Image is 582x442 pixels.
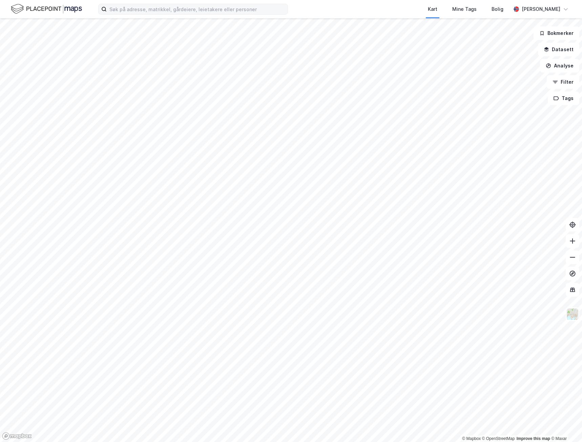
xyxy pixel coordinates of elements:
[548,92,579,105] button: Tags
[462,436,481,441] a: Mapbox
[522,5,560,13] div: [PERSON_NAME]
[428,5,437,13] div: Kart
[548,409,582,442] iframe: Chat Widget
[452,5,477,13] div: Mine Tags
[566,308,579,321] img: Z
[548,409,582,442] div: Kontrollprogram for chat
[11,3,82,15] img: logo.f888ab2527a4732fd821a326f86c7f29.svg
[517,436,550,441] a: Improve this map
[538,43,579,56] button: Datasett
[492,5,503,13] div: Bolig
[2,432,32,440] a: Mapbox homepage
[107,4,288,14] input: Søk på adresse, matrikkel, gårdeiere, leietakere eller personer
[540,59,579,73] button: Analyse
[534,26,579,40] button: Bokmerker
[547,75,579,89] button: Filter
[482,436,515,441] a: OpenStreetMap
